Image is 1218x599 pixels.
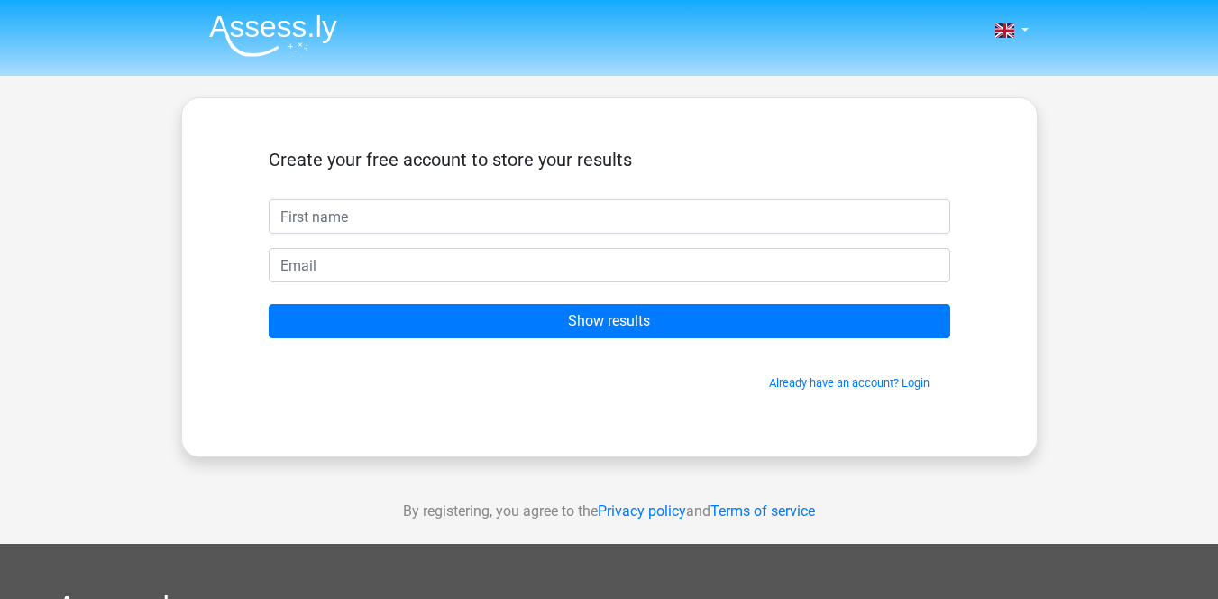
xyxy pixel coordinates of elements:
[209,14,337,57] img: Assessly
[769,376,930,390] a: Already have an account? Login
[269,304,950,338] input: Show results
[598,502,686,520] a: Privacy policy
[710,502,815,520] a: Terms of service
[269,149,950,170] h5: Create your free account to store your results
[269,199,950,234] input: First name
[269,248,950,282] input: Email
